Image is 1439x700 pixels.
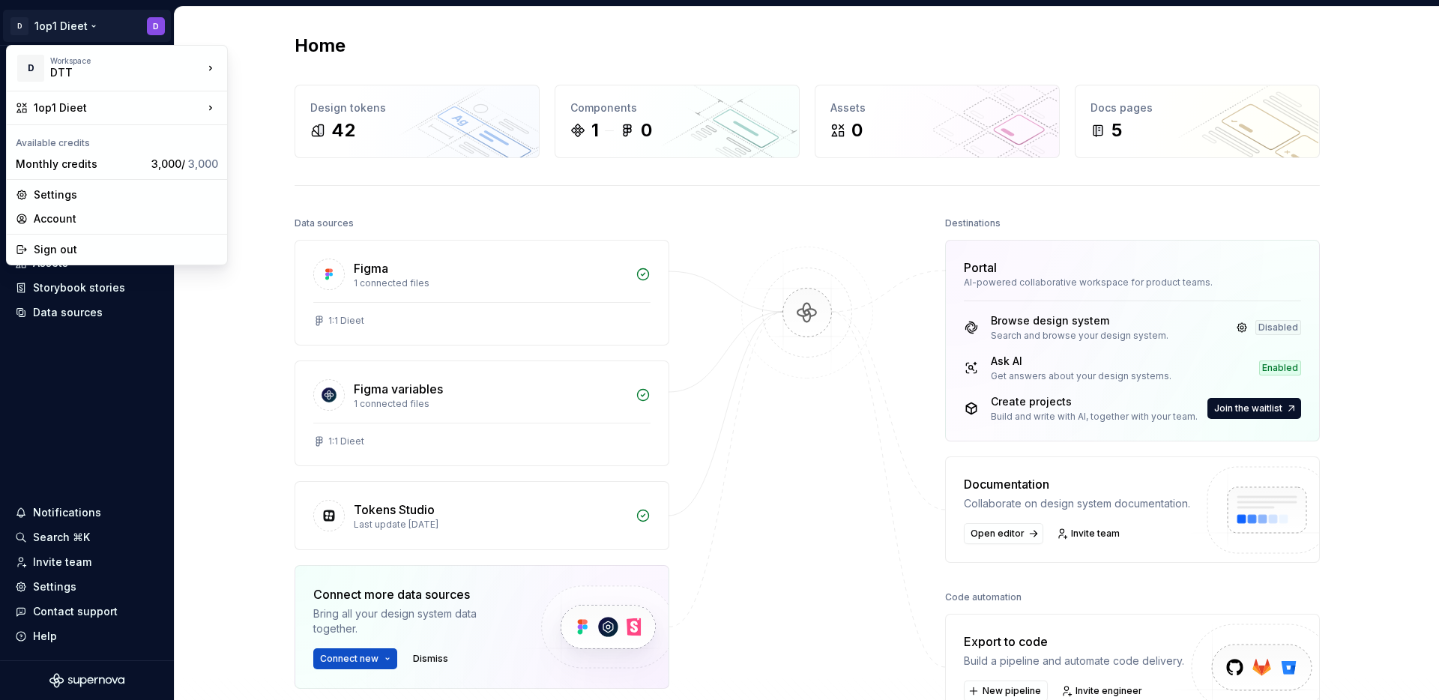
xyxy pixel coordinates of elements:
div: Sign out [34,242,218,257]
div: Account [34,211,218,226]
div: D [17,55,44,82]
span: 3,000 [188,157,218,170]
div: DTT [50,65,178,80]
div: Settings [34,187,218,202]
div: Workspace [50,56,203,65]
span: 3,000 / [151,157,218,170]
div: Monthly credits [16,157,145,172]
div: Available credits [10,128,224,152]
div: 1op1 Dieet [34,100,203,115]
